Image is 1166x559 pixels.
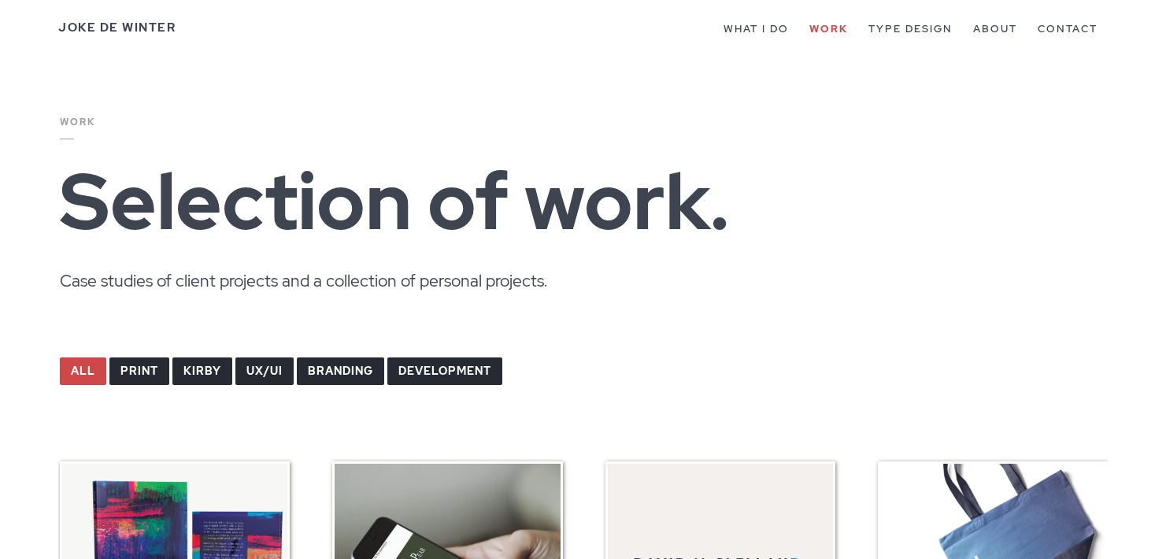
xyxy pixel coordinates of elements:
[868,22,953,35] a: Type Design
[172,357,232,385] a: Kirby
[809,22,848,35] a: Work
[973,22,1017,35] a: About
[387,357,502,385] a: development
[297,357,384,385] a: branding
[60,357,106,385] a: All
[1038,22,1098,35] a: Contact
[235,357,294,385] a: UX/UI
[60,115,406,158] p: Work
[60,158,766,268] h1: Selection of work.
[58,20,176,35] a: Joke De Winter
[109,357,169,385] a: print
[724,22,789,35] a: What I do
[60,268,666,310] p: Case studies of client projects and a collection of personal projects.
